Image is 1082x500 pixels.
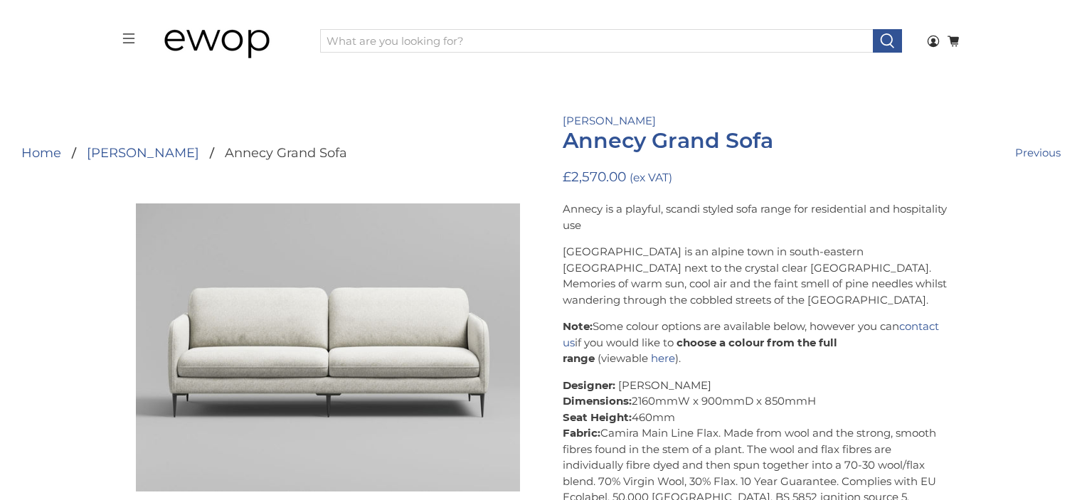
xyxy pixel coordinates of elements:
[563,394,632,408] strong: Dimensions:
[21,147,347,159] nav: breadcrumbs
[320,29,874,53] input: What are you looking for?
[563,319,939,349] a: contact us
[563,114,656,127] a: [PERSON_NAME]
[563,244,947,308] p: [GEOGRAPHIC_DATA] is an alpine town in south-eastern [GEOGRAPHIC_DATA] next to the crystal clear ...
[87,147,199,159] a: [PERSON_NAME]
[563,319,593,333] strong: Note:
[563,410,632,424] strong: Seat Height:
[1015,145,1061,161] a: Previous
[563,319,947,367] p: Some colour options are available below, however you can if you would like to (viewable ).
[136,203,520,491] a: Annecy Grand Sofa
[651,351,675,365] a: here
[563,129,947,153] h1: Annecy Grand Sofa
[630,171,672,184] small: (ex VAT)
[563,378,615,392] strong: Designer:
[199,147,347,159] li: Annecy Grand Sofa
[632,410,675,424] span: 460mm
[618,378,711,392] span: [PERSON_NAME]
[563,201,947,233] p: Annecy is a playful, scandi styled sofa range for residential and hospitality use
[563,426,600,440] strong: Fabric:
[21,147,61,159] a: Home
[563,336,837,366] strong: choose a colour from the full range
[563,169,626,185] span: £2,570.00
